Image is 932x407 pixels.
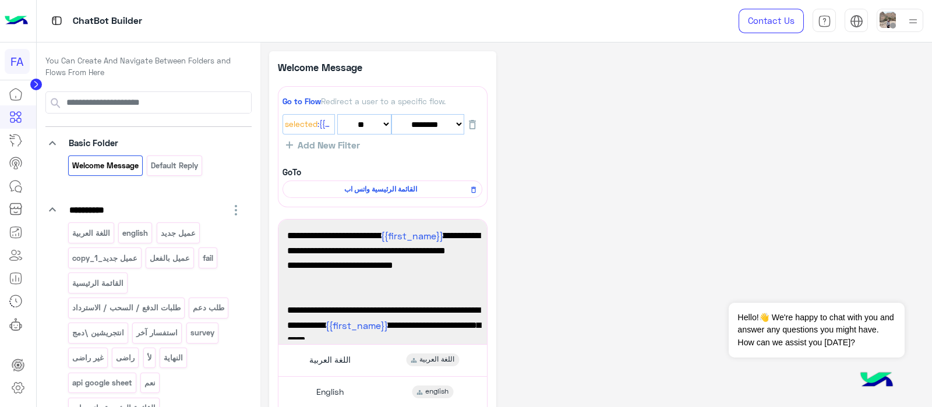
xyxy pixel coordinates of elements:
p: غير راضى [71,351,104,364]
p: You Can Create And Navigate Between Folders and Flows From Here [45,55,252,78]
p: استفسار آخر [136,326,179,339]
span: القائمة الرئيسية واتس اب [289,184,472,194]
p: عميل جديد_copy_1 [71,252,138,265]
span: Hello!👋 We're happy to chat with you and answer any questions you might have. How can we assist y... [729,303,904,358]
p: راضى [115,351,136,364]
i: keyboard_arrow_down [45,203,59,217]
span: Selected [285,118,317,131]
span: Go to Flow [283,97,321,106]
p: api google sheet [71,376,133,390]
span: {{first_name}} [326,320,388,331]
img: Logo [5,9,28,33]
p: القائمة الرئيسية [71,277,124,290]
span: Add New Filter [293,140,360,150]
img: tab [50,13,64,28]
span: Welcome to Fawaterak. 😊 The top choice for entrepreneurs to simplify selling and online payment. 💳 [287,318,478,363]
img: tab [818,15,831,28]
p: Welcome Message [71,159,139,172]
span: مرحبًا بك في [GEOGRAPHIC_DATA]. 😊 الاختيار الأول لرواد الأعمال لتسهيل البيع والدفع اونلاين. 💳 [287,228,478,273]
button: Remove Flow [466,182,481,197]
p: english [122,226,149,240]
span: {{first_name}} [381,230,443,241]
b: GoTo [283,167,301,177]
a: Contact Us [739,9,804,33]
p: ChatBot Builder [73,13,142,29]
div: Redirect a user to a specific flow. [283,95,482,107]
div: FA [5,49,30,74]
span: English [316,387,344,397]
span: :{{ChannelId}} [317,118,333,131]
span: english [425,387,449,397]
p: عميل بالفعل [149,252,191,265]
img: userImage [880,12,896,28]
img: hulul-logo.png [856,360,897,401]
img: profile [906,14,920,29]
p: fail [202,252,214,265]
span: من فضلك اختار لغتك المفضلة. 💁 [287,273,478,288]
div: اللغة العربية [406,353,459,366]
span: اللغة العربية [419,355,454,365]
i: keyboard_arrow_down [45,136,59,150]
div: القائمة الرئيسية واتس اب [283,181,482,198]
p: النهاية [163,351,184,364]
p: survey [189,326,215,339]
p: Welcome Message [278,60,383,75]
span: Basic Folder [69,137,118,148]
p: عميل جديد [160,226,196,240]
a: tab [813,9,836,33]
p: نعم [144,376,157,390]
div: english [412,385,453,398]
p: انتجريشين \دمج [71,326,125,339]
img: tab [850,15,863,28]
p: لأ [146,351,152,364]
span: اللغة العربية [309,355,351,365]
p: اللغة العربية [71,226,111,240]
button: Add New Filter [283,139,363,151]
p: Default reply [150,159,199,172]
p: طلب دعم [192,301,225,314]
p: طلبات الدفع / السحب / الاسترداد [71,301,181,314]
